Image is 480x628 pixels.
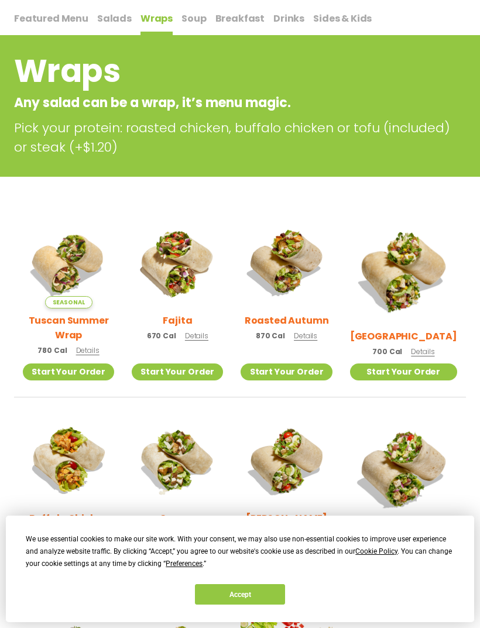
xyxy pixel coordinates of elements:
[241,217,332,308] img: Product photo for Roasted Autumn Wrap
[350,217,457,324] img: Product photo for BBQ Ranch Wrap
[29,511,108,526] h2: Buffalo Chicken
[273,12,304,25] span: Drinks
[140,12,173,25] span: Wraps
[23,313,114,342] h2: Tuscan Summer Wrap
[45,296,92,308] span: Seasonal
[181,12,206,25] span: Soup
[350,363,457,380] a: Start Your Order
[185,331,208,341] span: Details
[411,346,434,356] span: Details
[6,516,474,622] div: Cookie Consent Prompt
[23,217,114,308] img: Product photo for Tuscan Summer Wrap
[163,313,192,328] h2: Fajita
[132,217,223,308] img: Product photo for Fajita Wrap
[14,47,372,95] h2: Wraps
[350,329,457,344] h2: [GEOGRAPHIC_DATA]
[97,12,132,25] span: Salads
[14,12,88,25] span: Featured Menu
[132,415,223,506] img: Product photo for Caesar Wrap
[245,313,329,328] h2: Roasted Autumn
[14,7,466,36] div: Tabbed content
[241,363,332,380] a: Start Your Order
[215,12,265,25] span: Breakfast
[132,363,223,380] a: Start Your Order
[241,415,332,506] img: Product photo for Cobb Wrap
[37,345,67,356] span: 780 Cal
[147,331,176,341] span: 670 Cal
[294,331,317,341] span: Details
[159,511,196,526] h2: Caesar
[23,415,114,506] img: Product photo for Buffalo Chicken Wrap
[313,12,372,25] span: Sides & Kids
[246,511,327,526] h2: [PERSON_NAME]
[76,345,100,355] span: Details
[355,547,397,555] span: Cookie Policy
[166,560,203,568] span: Preferences
[256,331,285,341] span: 870 Cal
[14,93,372,112] p: Any salad can be a wrap, it’s menu magic.
[23,363,114,380] a: Start Your Order
[195,584,285,605] button: Accept
[350,415,457,522] img: Product photo for Greek Wrap
[14,118,466,157] p: Pick your protein: roasted chicken, buffalo chicken or tofu (included) or steak (+$1.20)
[372,346,402,357] span: 700 Cal
[26,533,454,570] div: We use essential cookies to make our site work. With your consent, we may also use non-essential ...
